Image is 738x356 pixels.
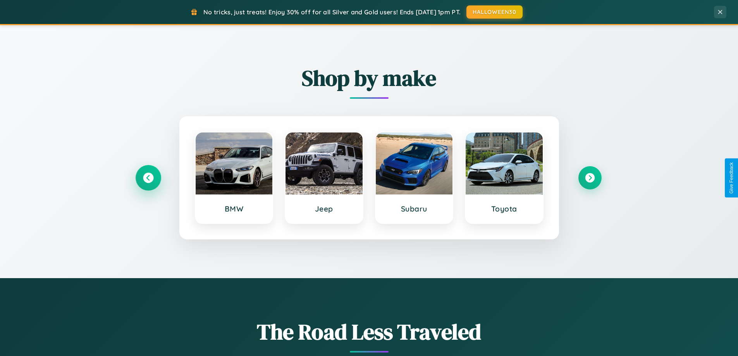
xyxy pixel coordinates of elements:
h3: Jeep [293,204,355,213]
h3: BMW [203,204,265,213]
h3: Toyota [473,204,535,213]
h2: Shop by make [137,63,602,93]
button: HALLOWEEN30 [466,5,523,19]
span: No tricks, just treats! Enjoy 30% off for all Silver and Gold users! Ends [DATE] 1pm PT. [203,8,461,16]
h3: Subaru [384,204,445,213]
div: Give Feedback [729,162,734,194]
h1: The Road Less Traveled [137,317,602,347]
